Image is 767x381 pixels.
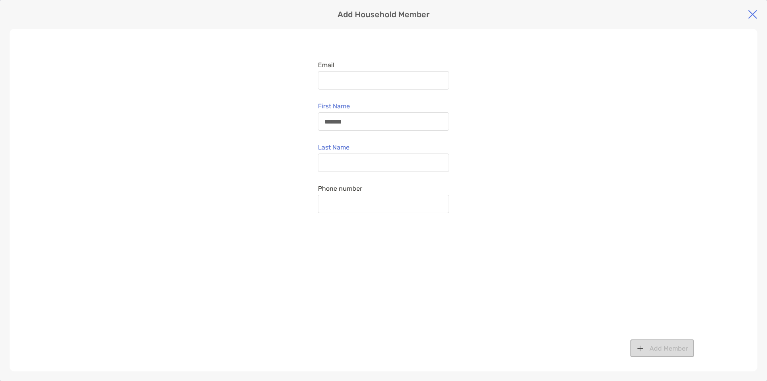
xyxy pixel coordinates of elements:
img: close [748,10,757,19]
span: Email [318,61,449,69]
input: Last Name [318,160,449,166]
input: Email [318,77,449,84]
input: First Name [318,118,449,125]
span: Last Name [318,144,449,151]
span: First Name [318,102,449,110]
p: Add Household Member [338,10,429,20]
input: Phone number [318,201,449,207]
span: Phone number [318,185,449,192]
